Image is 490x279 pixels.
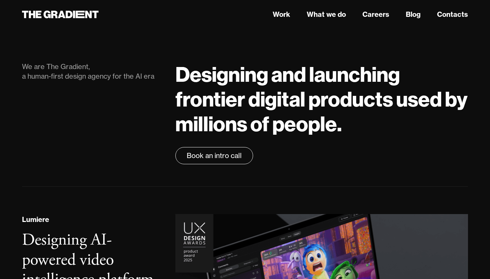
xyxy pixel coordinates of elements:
a: Careers [362,9,389,20]
a: Work [273,9,290,20]
a: What we do [307,9,346,20]
div: We are The Gradient, a human-first design agency for the AI era [22,62,162,81]
div: Lumiere [22,214,49,225]
a: Book an intro call [175,147,253,164]
a: Contacts [437,9,468,20]
h1: Designing and launching frontier digital products used by millions of people. [175,62,468,136]
a: Blog [406,9,421,20]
